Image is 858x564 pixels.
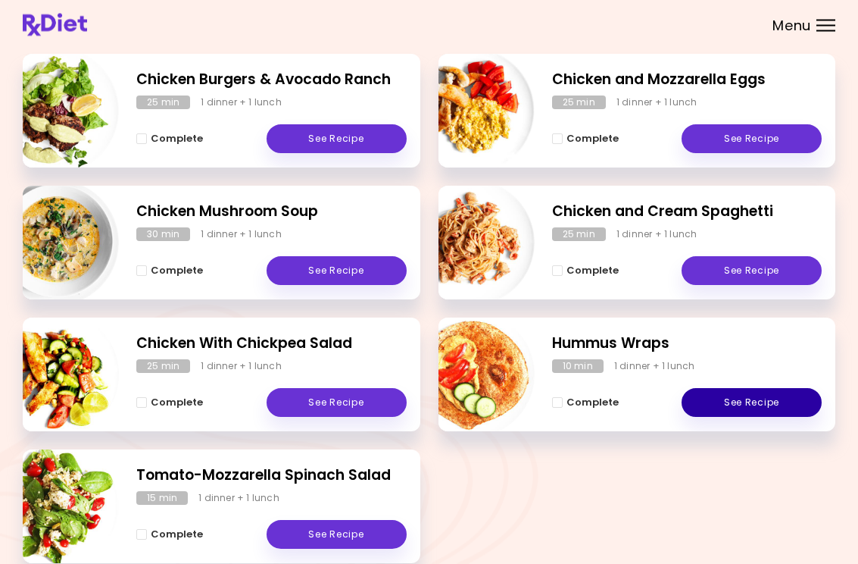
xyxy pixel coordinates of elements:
[136,130,203,149] button: Complete - Chicken Burgers & Avocado Ranch
[136,262,203,280] button: Complete - Chicken Mushroom Soup
[552,96,606,110] div: 25 min
[552,334,822,356] h2: Hummus Wraps
[136,228,190,242] div: 30 min
[552,202,822,224] h2: Chicken and Cream Spaghetti
[409,49,535,174] img: Info - Chicken and Mozzarella Eggs
[566,133,619,146] span: Complete
[552,262,619,280] button: Complete - Chicken and Cream Spaghetti
[566,265,619,277] span: Complete
[616,228,697,242] div: 1 dinner + 1 lunch
[136,334,407,356] h2: Chicken With Chickpea Salad
[136,96,190,110] div: 25 min
[151,133,203,146] span: Complete
[682,389,822,418] a: See Recipe - Hummus Wraps
[136,70,407,92] h2: Chicken Burgers & Avocado Ranch
[566,397,619,409] span: Complete
[151,397,203,409] span: Complete
[23,14,87,36] img: RxDiet
[614,360,695,374] div: 1 dinner + 1 lunch
[201,360,282,374] div: 1 dinner + 1 lunch
[552,360,604,374] div: 10 min
[136,492,188,506] div: 15 min
[136,202,407,224] h2: Chicken Mushroom Soup
[552,70,822,92] h2: Chicken and Mozzarella Eggs
[201,96,282,110] div: 1 dinner + 1 lunch
[136,526,203,544] button: Complete - Tomato-Mozzarella Spinach Salad
[772,19,811,33] span: Menu
[198,492,279,506] div: 1 dinner + 1 lunch
[136,360,190,374] div: 25 min
[151,529,203,541] span: Complete
[267,521,407,550] a: See Recipe - Tomato-Mozzarella Spinach Salad
[136,394,203,412] button: Complete - Chicken With Chickpea Salad
[201,228,282,242] div: 1 dinner + 1 lunch
[552,394,619,412] button: Complete - Hummus Wraps
[409,180,535,306] img: Info - Chicken and Cream Spaghetti
[136,465,407,487] h2: Tomato-Mozzarella Spinach Salad
[552,130,619,149] button: Complete - Chicken and Mozzarella Eggs
[267,125,407,154] a: See Recipe - Chicken Burgers & Avocado Ranch
[409,312,535,438] img: Info - Hummus Wraps
[267,257,407,286] a: See Recipe - Chicken Mushroom Soup
[552,228,606,242] div: 25 min
[682,257,822,286] a: See Recipe - Chicken and Cream Spaghetti
[151,265,203,277] span: Complete
[267,389,407,418] a: See Recipe - Chicken With Chickpea Salad
[616,96,697,110] div: 1 dinner + 1 lunch
[682,125,822,154] a: See Recipe - Chicken and Mozzarella Eggs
